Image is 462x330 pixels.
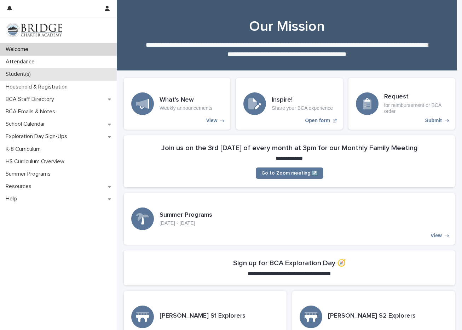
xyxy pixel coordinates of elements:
[3,133,73,140] p: Exploration Day Sign-Ups
[3,121,51,127] p: School Calendar
[384,93,447,101] h3: Request
[161,144,418,152] h2: Join us on the 3rd [DATE] of every month at 3pm for our Monthly Family Meeting
[384,102,447,114] p: for reimbursement or BCA order
[256,167,323,179] a: Go to Zoom meeting ↗️
[261,171,318,176] span: Go to Zoom meeting ↗️
[3,195,23,202] p: Help
[305,118,330,124] p: Open form
[206,118,218,124] p: View
[124,193,455,245] a: View
[3,96,60,103] p: BCA Staff Directory
[272,96,333,104] h3: Inspire!
[425,118,442,124] p: Submit
[233,259,346,267] h2: Sign up for BCA Exploration Day 🧭
[3,84,73,90] p: Household & Registration
[3,46,34,53] p: Welcome
[431,233,442,239] p: View
[3,108,61,115] p: BCA Emails & Notes
[3,58,40,65] p: Attendance
[3,146,46,153] p: K-8 Curriculum
[3,171,56,177] p: Summer Programs
[160,220,212,226] p: [DATE] - [DATE]
[236,78,342,130] a: Open form
[3,71,36,78] p: Student(s)
[348,78,455,130] a: Submit
[124,78,230,130] a: View
[160,105,212,111] p: Weekly announcements
[160,211,212,219] h3: Summer Programs
[124,18,450,35] h1: Our Mission
[272,105,333,111] p: Share your BCA experience
[160,312,246,320] h3: [PERSON_NAME] S1 Explorers
[3,158,70,165] p: HS Curriculum Overview
[160,96,212,104] h3: What's New
[328,312,416,320] h3: [PERSON_NAME] S2 Explorers
[3,183,37,190] p: Resources
[6,23,62,37] img: V1C1m3IdTEidaUdm9Hs0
